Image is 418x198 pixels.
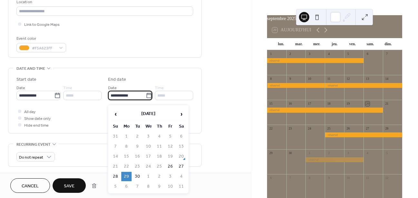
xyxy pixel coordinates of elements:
[308,38,325,50] div: mer.
[132,142,143,151] td: 9
[108,76,126,83] div: End date
[325,83,402,88] div: réservé
[267,58,364,63] div: réservé
[110,132,121,141] td: 31
[288,52,293,57] div: 2
[365,126,370,131] div: 27
[384,101,389,106] div: 21
[165,132,175,141] td: 5
[154,142,164,151] td: 11
[24,115,51,122] span: Show date only
[176,122,186,131] th: Sa
[143,122,154,131] th: We
[365,52,370,57] div: 6
[165,152,175,161] td: 19
[267,83,325,88] div: réservé
[176,182,186,191] td: 11
[53,178,86,193] button: Save
[121,182,132,191] td: 6
[63,85,72,91] span: Time
[346,77,351,81] div: 12
[143,142,154,151] td: 10
[22,183,39,190] span: Cancel
[176,108,186,120] span: ›
[110,162,121,171] td: 21
[288,151,293,156] div: 30
[110,182,121,191] td: 5
[267,15,402,22] div: septembre 2025
[110,172,121,181] td: 28
[325,132,402,137] div: réservé
[64,183,75,190] span: Save
[32,45,56,52] span: #F5A623FF
[132,182,143,191] td: 7
[121,107,175,121] th: [DATE]
[19,154,43,161] span: Do not repeat
[267,108,383,112] div: réservé
[326,38,343,50] div: jeu.
[379,38,397,50] div: dim.
[110,122,121,131] th: Su
[384,151,389,156] div: 5
[132,172,143,181] td: 30
[327,77,331,81] div: 11
[288,101,293,106] div: 16
[165,182,175,191] td: 10
[176,152,186,161] td: 20
[269,52,273,57] div: 1
[288,126,293,131] div: 23
[269,101,273,106] div: 15
[346,151,351,156] div: 3
[269,176,273,181] div: 6
[108,85,117,91] span: Date
[24,122,49,129] span: Hide end time
[384,176,389,181] div: 12
[307,151,312,156] div: 1
[384,126,389,131] div: 28
[143,152,154,161] td: 17
[365,151,370,156] div: 4
[165,162,175,171] td: 26
[143,172,154,181] td: 1
[121,152,132,161] td: 15
[269,151,273,156] div: 29
[327,52,331,57] div: 4
[154,162,164,171] td: 25
[121,132,132,141] td: 1
[176,162,186,171] td: 27
[365,77,370,81] div: 13
[346,101,351,106] div: 19
[346,52,351,57] div: 5
[111,108,120,120] span: ‹
[327,151,331,156] div: 2
[155,85,164,91] span: Time
[110,142,121,151] td: 7
[269,77,273,81] div: 8
[121,162,132,171] td: 22
[307,101,312,106] div: 17
[346,126,351,131] div: 26
[384,77,389,81] div: 14
[154,122,164,131] th: Th
[176,132,186,141] td: 6
[327,126,331,131] div: 25
[143,132,154,141] td: 3
[10,178,50,193] button: Cancel
[384,52,389,57] div: 7
[165,142,175,151] td: 12
[307,52,312,57] div: 3
[288,176,293,181] div: 7
[327,101,331,106] div: 18
[16,35,65,42] div: Event color
[154,182,164,191] td: 9
[16,85,25,91] span: Date
[143,162,154,171] td: 24
[132,152,143,161] td: 16
[165,122,175,131] th: Fr
[365,176,370,181] div: 11
[327,176,331,181] div: 9
[343,38,361,50] div: ven.
[24,109,35,115] span: All day
[269,126,273,131] div: 22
